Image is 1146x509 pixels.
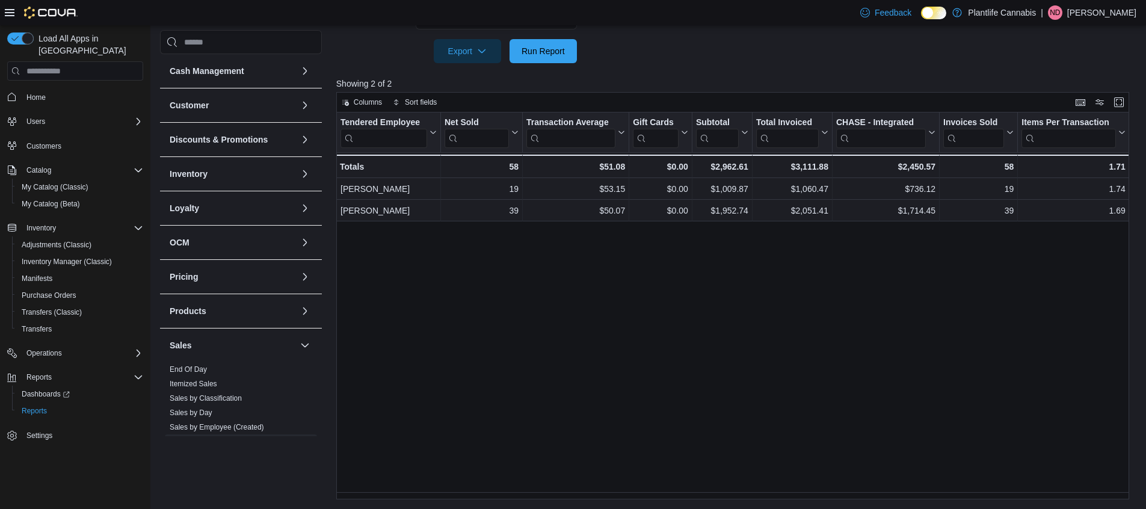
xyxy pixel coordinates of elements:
[170,365,207,374] a: End Of Day
[340,182,437,196] div: [PERSON_NAME]
[170,236,189,248] h3: OCM
[836,159,935,174] div: $2,450.57
[943,182,1014,196] div: 19
[17,271,57,286] a: Manifests
[1050,5,1060,20] span: ND
[17,255,143,269] span: Inventory Manager (Classic)
[22,114,50,129] button: Users
[526,117,615,129] div: Transaction Average
[170,65,295,77] button: Cash Management
[26,93,46,102] span: Home
[170,423,264,431] a: Sales by Employee (Created)
[2,162,148,179] button: Catalog
[445,117,519,148] button: Net Sold
[1041,5,1043,20] p: |
[696,203,748,218] div: $1,952.74
[170,99,209,111] h3: Customer
[1021,117,1116,148] div: Items Per Transaction
[943,203,1014,218] div: 39
[170,168,295,180] button: Inventory
[298,132,312,147] button: Discounts & Promotions
[510,39,577,63] button: Run Report
[1021,159,1126,174] div: 1.71
[170,271,198,283] h3: Pricing
[354,97,382,107] span: Columns
[17,404,143,418] span: Reports
[17,180,143,194] span: My Catalog (Classic)
[170,422,264,432] span: Sales by Employee (Created)
[445,117,509,148] div: Net Sold
[24,7,78,19] img: Cova
[34,32,143,57] span: Load All Apps in [GEOGRAPHIC_DATA]
[1048,5,1062,20] div: Nick Dickson
[17,305,143,319] span: Transfers (Classic)
[17,255,117,269] a: Inventory Manager (Classic)
[2,427,148,444] button: Settings
[298,167,312,181] button: Inventory
[12,179,148,196] button: My Catalog (Classic)
[526,182,625,196] div: $53.15
[445,117,509,129] div: Net Sold
[633,203,688,218] div: $0.00
[17,387,75,401] a: Dashboards
[836,117,935,148] button: CHASE - Integrated
[17,404,52,418] a: Reports
[340,203,437,218] div: [PERSON_NAME]
[1021,203,1126,218] div: 1.69
[2,113,148,130] button: Users
[526,117,625,148] button: Transaction Average
[968,5,1036,20] p: Plantlife Cannabis
[633,182,688,196] div: $0.00
[696,117,748,148] button: Subtotal
[388,95,442,110] button: Sort fields
[22,139,66,153] a: Customers
[434,39,501,63] button: Export
[170,202,199,214] h3: Loyalty
[336,78,1138,90] p: Showing 2 of 2
[22,274,52,283] span: Manifests
[22,406,47,416] span: Reports
[756,117,819,129] div: Total Invoiced
[445,182,519,196] div: 19
[17,322,143,336] span: Transfers
[22,182,88,192] span: My Catalog (Classic)
[696,117,739,148] div: Subtotal
[1112,95,1126,110] button: Enter fullscreen
[12,386,148,403] a: Dashboards
[836,203,935,218] div: $1,714.45
[26,372,52,382] span: Reports
[337,95,387,110] button: Columns
[445,159,519,174] div: 58
[756,117,819,148] div: Total Invoiced
[340,117,427,148] div: Tendered Employee
[170,408,212,418] span: Sales by Day
[22,428,143,443] span: Settings
[1073,95,1088,110] button: Keyboard shortcuts
[298,201,312,215] button: Loyalty
[756,203,828,218] div: $2,051.41
[22,240,91,250] span: Adjustments (Classic)
[445,203,519,218] div: 39
[22,370,57,384] button: Reports
[943,117,1004,148] div: Invoices Sold
[12,287,148,304] button: Purchase Orders
[2,369,148,386] button: Reports
[22,291,76,300] span: Purchase Orders
[170,305,206,317] h3: Products
[17,238,143,252] span: Adjustments (Classic)
[696,159,748,174] div: $2,962.61
[633,117,679,129] div: Gift Cards
[340,117,427,129] div: Tendered Employee
[17,271,143,286] span: Manifests
[22,389,70,399] span: Dashboards
[526,117,615,148] div: Transaction Average
[22,257,112,267] span: Inventory Manager (Classic)
[12,253,148,270] button: Inventory Manager (Classic)
[696,182,748,196] div: $1,009.87
[170,305,295,317] button: Products
[298,304,312,318] button: Products
[696,117,739,129] div: Subtotal
[756,182,828,196] div: $1,060.47
[22,370,143,384] span: Reports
